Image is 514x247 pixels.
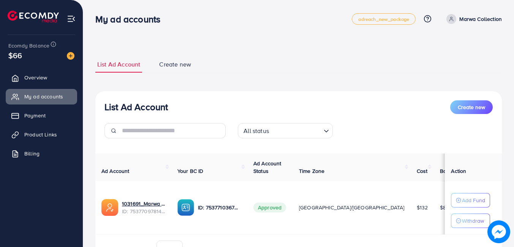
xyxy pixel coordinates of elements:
[122,200,165,207] a: 1031691_Marwa Collection_1755010036848
[177,199,194,216] img: ic-ba-acc.ded83a64.svg
[352,13,416,25] a: adreach_new_package
[242,125,270,136] span: All status
[451,193,490,207] button: Add Fund
[24,131,57,138] span: Product Links
[451,167,466,175] span: Action
[67,52,74,60] img: image
[24,112,46,119] span: Payment
[198,203,241,212] p: ID: 7537710367066652688
[462,216,484,225] p: Withdraw
[177,167,204,175] span: Your BC ID
[122,207,165,215] span: ID: 7537709781411446792
[488,221,509,242] img: image
[271,124,321,136] input: Search for option
[97,60,140,69] span: List Ad Account
[450,100,493,114] button: Create new
[6,127,77,142] a: Product Links
[159,60,191,69] span: Create new
[101,167,130,175] span: Ad Account
[417,204,428,211] span: $132
[443,14,502,24] a: Marwa Collection
[6,108,77,123] a: Payment
[358,17,409,22] span: adreach_new_package
[459,14,502,24] p: Marwa Collection
[299,204,405,211] span: [GEOGRAPHIC_DATA]/[GEOGRAPHIC_DATA]
[104,101,168,112] h3: List Ad Account
[253,203,286,212] span: Approved
[24,74,47,81] span: Overview
[417,167,428,175] span: Cost
[238,123,333,138] div: Search for option
[8,50,22,61] span: $66
[95,14,166,25] h3: My ad accounts
[6,89,77,104] a: My ad accounts
[101,199,118,216] img: ic-ads-acc.e4c84228.svg
[67,14,76,23] img: menu
[24,150,40,157] span: Billing
[6,70,77,85] a: Overview
[6,146,77,161] a: Billing
[122,200,165,215] div: <span class='underline'>1031691_Marwa Collection_1755010036848</span></br>7537709781411446792
[253,160,282,175] span: Ad Account Status
[462,196,485,205] p: Add Fund
[299,167,324,175] span: Time Zone
[8,42,49,49] span: Ecomdy Balance
[8,11,59,22] img: logo
[24,93,63,100] span: My ad accounts
[458,103,485,111] span: Create new
[451,214,490,228] button: Withdraw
